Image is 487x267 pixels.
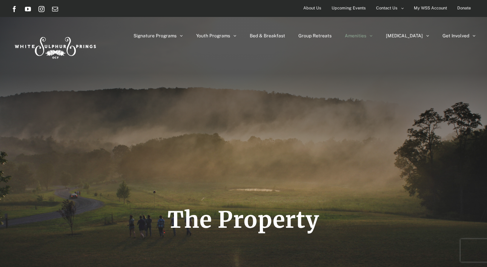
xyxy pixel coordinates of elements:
[386,17,429,55] a: [MEDICAL_DATA]
[298,17,332,55] a: Group Retreats
[345,17,373,55] a: Amenities
[167,206,320,234] span: The Property
[442,34,469,38] span: Get Involved
[250,17,285,55] a: Bed & Breakfast
[196,34,230,38] span: Youth Programs
[386,34,423,38] span: [MEDICAL_DATA]
[134,17,476,55] nav: Main Menu
[11,6,17,12] a: Facebook
[52,6,58,12] a: Email
[38,6,45,12] a: Instagram
[345,34,366,38] span: Amenities
[303,3,321,14] span: About Us
[298,34,332,38] span: Group Retreats
[457,3,471,14] span: Donate
[332,3,366,14] span: Upcoming Events
[414,3,447,14] span: My WSS Account
[250,34,285,38] span: Bed & Breakfast
[134,34,177,38] span: Signature Programs
[196,17,237,55] a: Youth Programs
[25,6,31,12] a: YouTube
[134,17,183,55] a: Signature Programs
[11,29,98,64] img: White Sulphur Springs Logo
[376,3,398,14] span: Contact Us
[442,17,476,55] a: Get Involved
